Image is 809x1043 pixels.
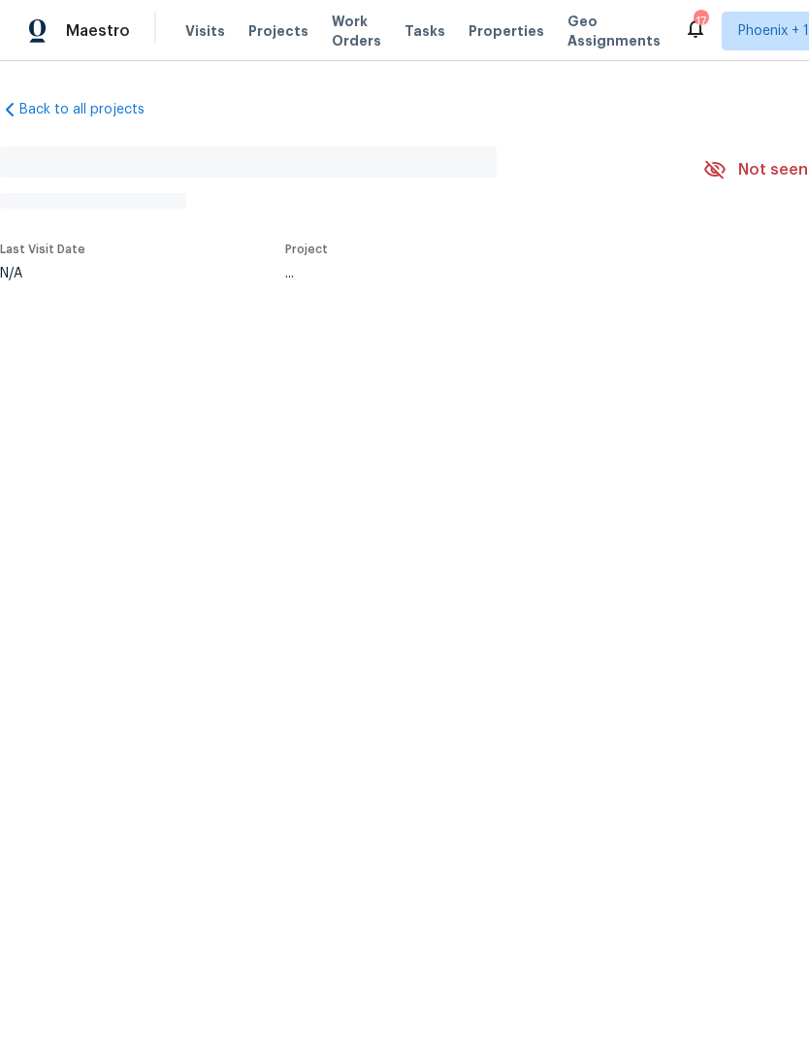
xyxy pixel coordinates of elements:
[469,21,544,41] span: Properties
[66,21,130,41] span: Maestro
[248,21,308,41] span: Projects
[404,24,445,38] span: Tasks
[185,21,225,41] span: Visits
[738,21,809,41] span: Phoenix + 1
[332,12,381,50] span: Work Orders
[285,267,658,280] div: ...
[567,12,661,50] span: Geo Assignments
[285,244,328,255] span: Project
[694,12,707,31] div: 17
